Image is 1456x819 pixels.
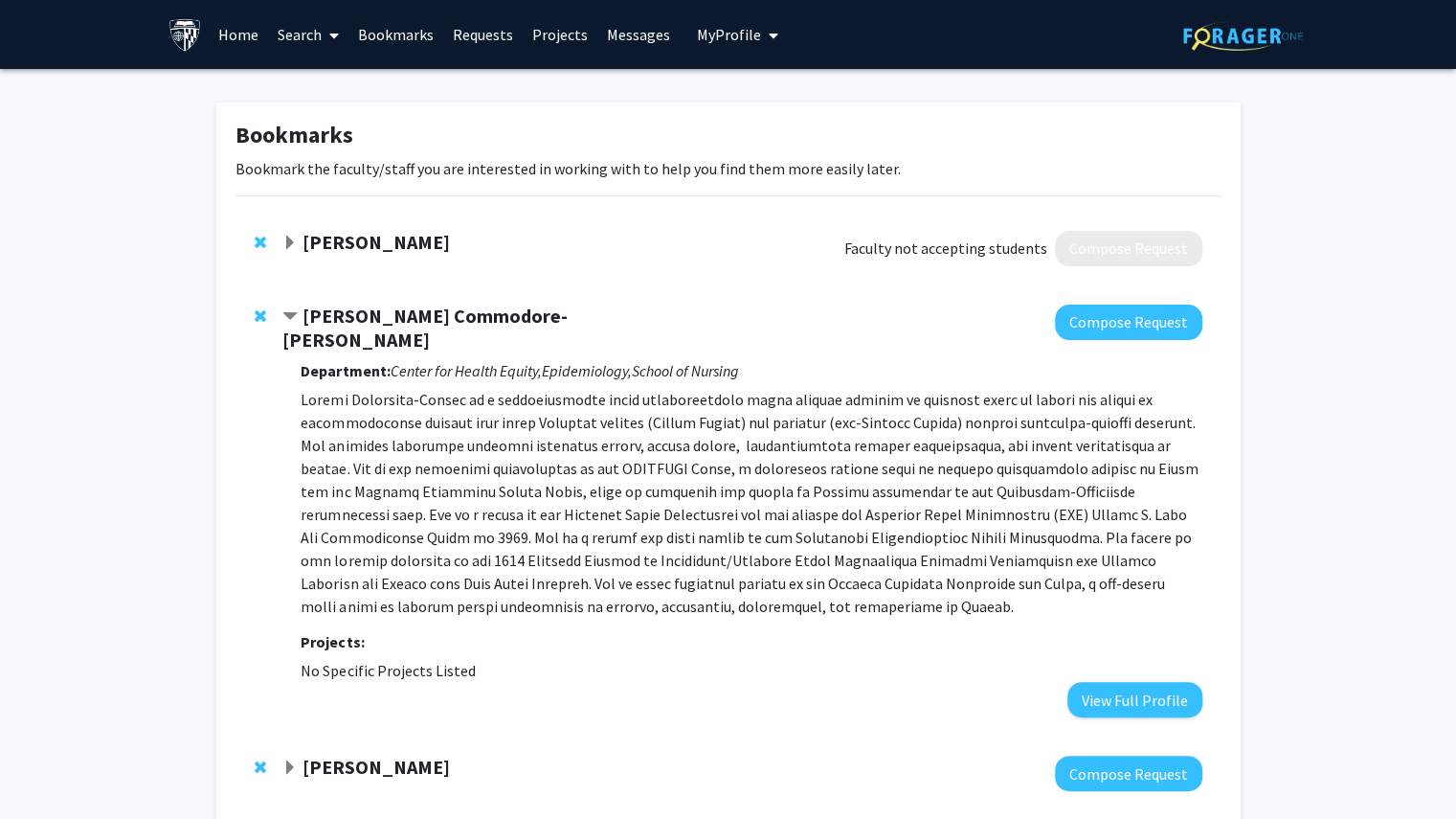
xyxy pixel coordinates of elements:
[844,237,1047,260] span: Faculty not accepting students
[631,361,738,380] i: School of Nursing
[697,25,761,44] span: My Profile
[235,122,1221,149] h1: Bookmarks
[443,1,523,68] a: Requests
[282,236,298,251] span: Expand Colleen Stuart Bookmark
[302,230,450,254] strong: [PERSON_NAME]
[268,1,348,68] a: Search
[1067,682,1202,717] button: View Full Profile
[597,1,680,68] a: Messages
[255,308,266,324] span: Remove Yvonne Commodore-Mensah from bookmarks
[1183,21,1303,51] img: ForagerOne Logo
[302,755,450,779] strong: [PERSON_NAME]
[14,733,81,805] iframe: Chat
[168,18,202,52] img: Johns Hopkins University Logo
[282,761,298,776] span: Expand Harrison Bai Bookmark
[390,361,541,380] i: Center for Health Equity,
[1055,231,1202,266] button: Compose Request to Colleen Stuart
[209,1,268,68] a: Home
[1055,305,1202,340] button: Compose Request to Yvonne Commodore-Mensah
[255,235,266,250] span: Remove Colleen Stuart from bookmarks
[1055,756,1202,791] button: Compose Request to Harrison Bai
[301,361,390,380] strong: Department:
[301,388,1201,618] p: Loremi Dolorsita-Consec ad e seddoeiusmodte incid utlaboreetdolo magna aliquae adminim ve quisnos...
[523,1,597,68] a: Projects
[282,304,568,352] strong: [PERSON_NAME] Commodore-[PERSON_NAME]
[541,361,631,380] i: Epidemiology,
[301,661,475,680] span: No Specific Projects Listed
[235,157,1221,180] p: Bookmark the faculty/staff you are interested in working with to help you find them more easily l...
[348,1,443,68] a: Bookmarks
[255,760,266,775] span: Remove Harrison Bai from bookmarks
[301,632,364,651] strong: Projects:
[282,309,298,325] span: Contract Yvonne Commodore-Mensah Bookmark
